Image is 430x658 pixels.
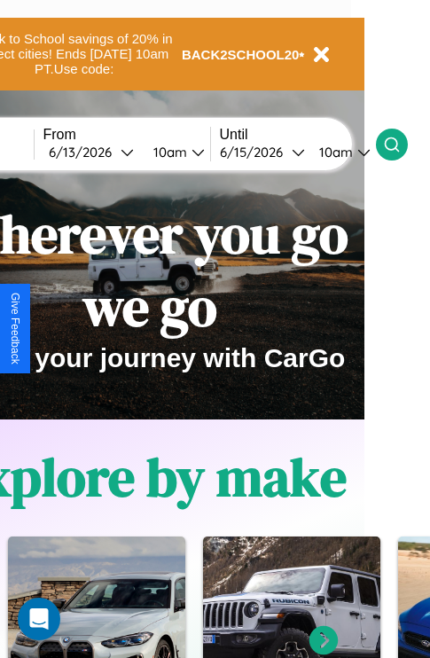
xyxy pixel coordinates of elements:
div: Give Feedback [9,293,21,364]
b: BACK2SCHOOL20 [182,47,300,62]
button: 6/13/2026 [43,143,139,161]
button: 10am [139,143,210,161]
div: 6 / 15 / 2026 [220,144,292,161]
button: 10am [305,143,376,161]
label: Until [220,127,376,143]
div: Open Intercom Messenger [18,598,60,640]
div: 6 / 13 / 2026 [49,144,121,161]
label: From [43,127,210,143]
div: 10am [310,144,357,161]
div: 10am [145,144,192,161]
